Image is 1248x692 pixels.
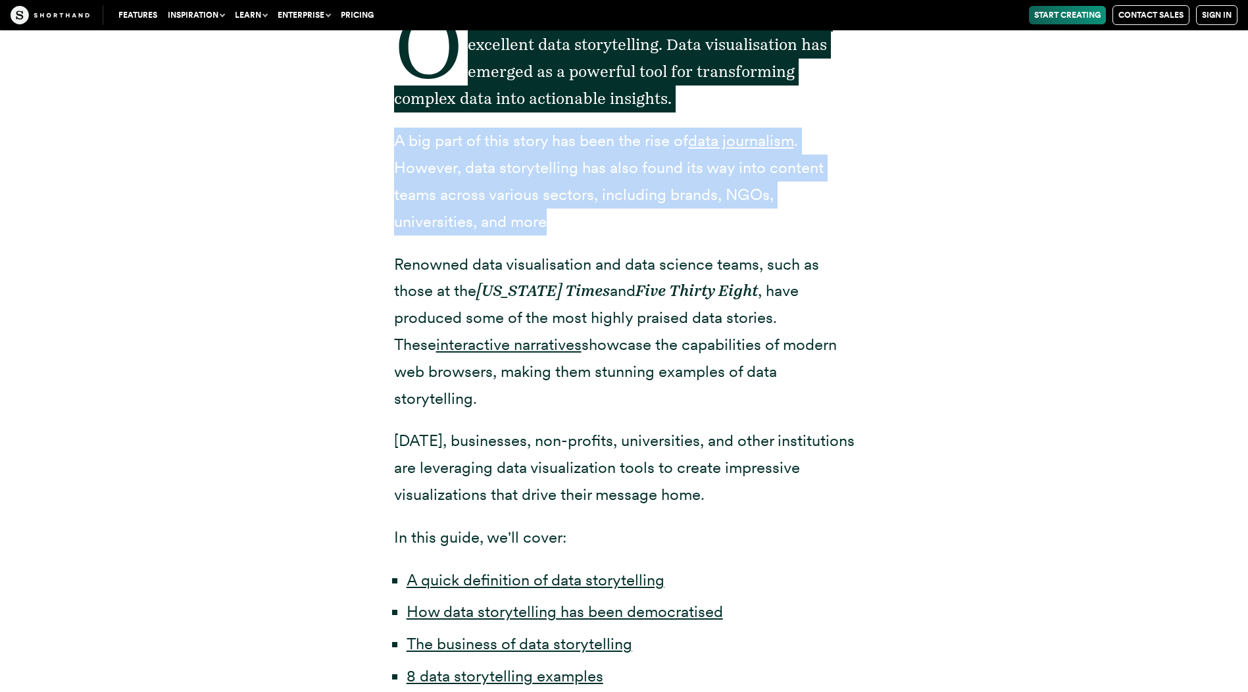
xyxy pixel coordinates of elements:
button: Inspiration [162,6,230,24]
button: Learn [230,6,272,24]
a: Start Creating [1029,6,1106,24]
a: How data storytelling has been democratised [407,602,723,621]
em: Five Thirty Eight [636,281,758,300]
a: data journalism [688,131,794,150]
a: 8 data storytelling examples [407,666,603,685]
p: Renowned data visualisation and data science teams, such as those at the and , have produced some... [394,251,855,412]
p: [DATE], businesses, non-profits, universities, and other institutions are leveraging data visuali... [394,428,855,508]
p: A big part of this story has been the rise of . However, data storytelling has also found its way... [394,128,855,235]
button: Enterprise [272,6,336,24]
img: The Craft [11,6,89,24]
p: Over the last five years, we’ve seen an explosion in excellent data storytelling. Data visualisat... [394,5,855,112]
a: The business of data storytelling [407,634,632,653]
p: In this guide, we'll cover: [394,524,855,551]
a: interactive narratives [436,335,582,354]
a: Contact Sales [1112,5,1189,25]
a: Sign in [1196,5,1237,25]
em: [US_STATE] Times [476,281,610,300]
a: Features [113,6,162,24]
a: Pricing [336,6,379,24]
a: A quick definition of data storytelling [407,570,664,589]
